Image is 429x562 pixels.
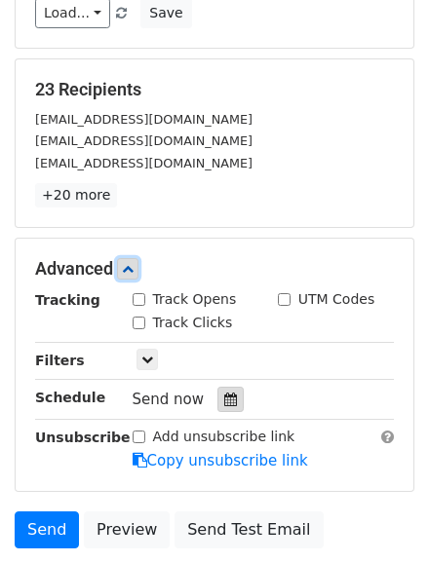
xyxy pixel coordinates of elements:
strong: Schedule [35,390,105,405]
label: UTM Codes [298,289,374,310]
a: Send Test Email [175,511,323,548]
iframe: Chat Widget [331,468,429,562]
div: 聊天小工具 [331,468,429,562]
small: [EMAIL_ADDRESS][DOMAIN_NAME] [35,156,253,170]
label: Add unsubscribe link [153,427,295,447]
strong: Filters [35,353,85,368]
h5: Advanced [35,258,394,280]
strong: Tracking [35,292,100,308]
a: Preview [84,511,170,548]
a: +20 more [35,183,117,207]
h5: 23 Recipients [35,79,394,100]
label: Track Clicks [153,313,233,333]
span: Send now [133,391,205,408]
a: Copy unsubscribe link [133,452,308,469]
a: Send [15,511,79,548]
strong: Unsubscribe [35,430,131,445]
small: [EMAIL_ADDRESS][DOMAIN_NAME] [35,112,253,127]
label: Track Opens [153,289,237,310]
small: [EMAIL_ADDRESS][DOMAIN_NAME] [35,133,253,148]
